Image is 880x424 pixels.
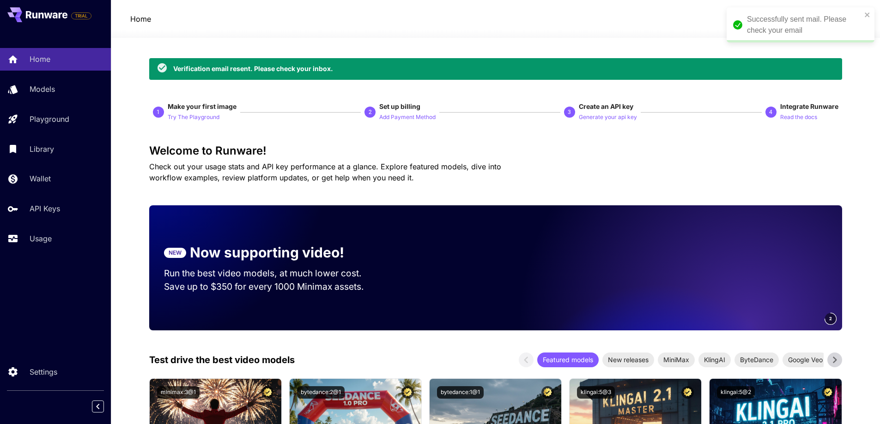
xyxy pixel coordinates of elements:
p: Generate your api key [579,113,637,122]
div: Verification email resent. Please check your inbox. [173,64,333,73]
p: 1 [157,108,160,116]
a: Home [130,13,151,24]
span: Create an API key [579,102,633,110]
span: KlingAI [698,355,731,364]
button: minimax:3@1 [157,386,200,399]
button: Certified Model – Vetted for best performance and includes a commercial license. [681,386,694,399]
span: Add your payment card to enable full platform functionality. [71,10,91,21]
p: 3 [568,108,571,116]
div: Collapse sidebar [99,398,111,415]
div: Successfully sent mail. Please check your email [747,14,862,36]
span: Google Veo [783,355,828,364]
button: bytedance:1@1 [437,386,484,399]
span: MiniMax [658,355,695,364]
span: Integrate Runware [780,102,838,110]
p: 4 [769,108,772,116]
span: Make your first image [168,102,237,110]
button: Read the docs [780,111,817,122]
div: Google Veo [783,352,828,367]
p: Settings [30,366,57,377]
button: klingai:5@2 [717,386,755,399]
button: Certified Model – Vetted for best performance and includes a commercial license. [401,386,414,399]
div: ByteDance [734,352,779,367]
p: Run the best video models, at much lower cost. [164,267,379,280]
p: Wallet [30,173,51,184]
p: 2 [369,108,372,116]
span: Set up billing [379,102,420,110]
button: Try The Playground [168,111,219,122]
div: KlingAI [698,352,731,367]
h3: Welcome to Runware! [149,144,842,157]
span: Check out your usage stats and API key performance at a glance. Explore featured models, dive int... [149,162,501,182]
span: ByteDance [734,355,779,364]
p: Test drive the best video models [149,353,295,367]
span: New releases [602,355,654,364]
button: Generate your api key [579,111,637,122]
button: Certified Model – Vetted for best performance and includes a commercial license. [261,386,274,399]
p: Save up to $350 for every 1000 Minimax assets. [164,280,379,293]
button: klingai:5@3 [577,386,615,399]
button: Add Payment Method [379,111,436,122]
span: TRIAL [72,12,91,19]
p: Models [30,84,55,95]
button: Certified Model – Vetted for best performance and includes a commercial license. [541,386,554,399]
span: Featured models [537,355,599,364]
p: NEW [169,249,182,257]
p: Read the docs [780,113,817,122]
p: Playground [30,113,69,125]
p: Now supporting video! [190,242,344,263]
button: Certified Model – Vetted for best performance and includes a commercial license. [822,386,834,399]
div: New releases [602,352,654,367]
nav: breadcrumb [130,13,151,24]
div: MiniMax [658,352,695,367]
button: Collapse sidebar [92,400,104,412]
p: Library [30,143,54,155]
p: Add Payment Method [379,113,436,122]
button: close [864,11,871,18]
div: Featured models [537,352,599,367]
span: 2 [829,315,832,322]
button: bytedance:2@1 [297,386,345,399]
p: Home [30,54,50,65]
p: Usage [30,233,52,244]
p: API Keys [30,203,60,214]
p: Try The Playground [168,113,219,122]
